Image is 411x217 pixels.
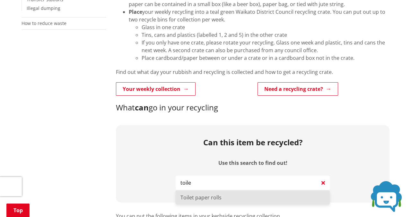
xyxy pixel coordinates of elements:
strong: can [135,102,149,113]
h2: Can this item be recycled? [203,138,302,147]
a: Top [6,204,30,217]
li: Glass in one crate [142,23,389,31]
a: Illegal dumping [27,5,60,11]
a: How to reduce waste [22,20,66,26]
strong: Place [129,8,142,15]
a: Your weekly collection [116,82,196,96]
label: Use this search to find out! [218,160,287,166]
a: Need a recycling crate? [258,82,338,96]
input: Start typing [176,176,330,190]
li: Place cardboard/paper between or under a crate or in a cardboard box not in the crate. [142,54,389,62]
p: Find out what day your rubbish and recycling is collected and how to get a recycling crate. [116,68,389,76]
h3: What go in your recycling [116,103,389,112]
li: If you only have one crate, please rotate your recycling. Glass one week and plastic, tins and ca... [142,39,389,54]
li: your weekly recycling into a teal green Waikato District Council recycling crate. You can put out... [129,8,389,62]
li: Toilet paper rolls [176,190,330,205]
li: Tins, cans and plastics (labelled 1, 2 and 5) in the other crate [142,31,389,39]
